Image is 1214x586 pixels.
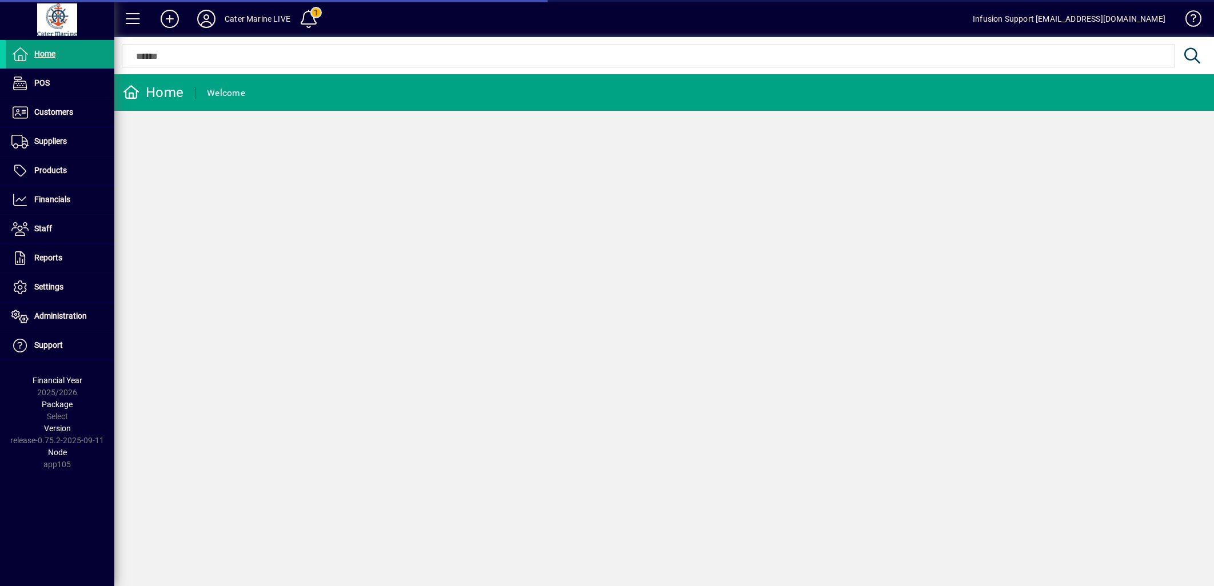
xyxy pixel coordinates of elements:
[34,282,63,291] span: Settings
[34,253,62,262] span: Reports
[44,424,71,433] span: Version
[34,107,73,117] span: Customers
[1177,2,1200,39] a: Knowledge Base
[6,215,114,243] a: Staff
[6,273,114,302] a: Settings
[188,9,225,29] button: Profile
[6,331,114,360] a: Support
[6,186,114,214] a: Financials
[225,10,290,28] div: Cater Marine LIVE
[973,10,1165,28] div: Infusion Support [EMAIL_ADDRESS][DOMAIN_NAME]
[34,340,63,350] span: Support
[34,78,50,87] span: POS
[34,224,52,233] span: Staff
[123,83,183,102] div: Home
[34,311,87,320] span: Administration
[207,84,245,102] div: Welcome
[6,244,114,272] a: Reports
[48,448,67,457] span: Node
[6,302,114,331] a: Administration
[6,98,114,127] a: Customers
[6,156,114,185] a: Products
[42,400,73,409] span: Package
[6,69,114,98] a: POS
[33,376,82,385] span: Financial Year
[34,49,55,58] span: Home
[151,9,188,29] button: Add
[6,127,114,156] a: Suppliers
[34,195,70,204] span: Financials
[34,166,67,175] span: Products
[34,137,67,146] span: Suppliers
